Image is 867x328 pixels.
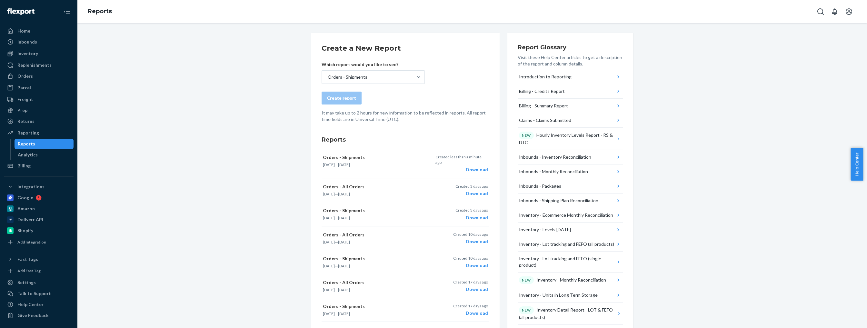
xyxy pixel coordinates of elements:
[4,116,74,126] a: Returns
[4,161,74,171] a: Billing
[323,154,432,161] p: Orders - Shipments
[518,150,623,164] button: Inbounds - Inventory Reconciliation
[518,70,623,84] button: Introduction to Reporting
[519,241,614,247] div: Inventory - Lot tracking and FEFO (all products)
[338,287,350,292] time: [DATE]
[519,292,598,298] div: Inventory - Units in Long Term Storage
[518,113,623,128] button: Claims - Claims Submitted
[338,192,350,196] time: [DATE]
[17,62,52,68] div: Replenishments
[4,37,74,47] a: Inbounds
[328,74,367,80] div: Orders - Shipments
[61,5,74,18] button: Close Navigation
[455,190,488,197] div: Download
[519,103,568,109] div: Billing - Summary Report
[519,197,598,204] div: Inbounds - Shipping Plan Reconciliation
[15,150,74,160] a: Analytics
[518,223,623,237] button: Inventory - Levels [DATE]
[4,299,74,310] a: Help Center
[453,255,488,261] p: Created 10 days ago
[17,290,51,297] div: Talk to Support
[4,105,74,115] a: Prep
[17,130,39,136] div: Reporting
[4,71,74,81] a: Orders
[17,50,38,57] div: Inventory
[519,183,561,189] div: Inbounds - Packages
[338,311,350,316] time: [DATE]
[435,166,488,173] div: Download
[322,43,489,54] h2: Create a New Report
[518,128,623,150] button: NEWHourly Inventory Levels Report - RS & DTC
[323,279,432,286] p: Orders - All Orders
[518,54,623,67] p: Visit these Help Center articles to get a description of the report and column details.
[323,263,432,269] p: —
[455,184,488,189] p: Created 3 days ago
[518,164,623,179] button: Inbounds - Monthly Reconciliation
[322,298,489,322] button: Orders - Shipments[DATE]—[DATE]Created 17 days agoDownload
[17,194,33,201] div: Google
[327,95,356,101] div: Create report
[17,268,41,273] div: Add Fast Tag
[455,214,488,221] div: Download
[323,240,335,244] time: [DATE]
[4,204,74,214] a: Amazon
[322,92,362,104] button: Create report
[17,163,31,169] div: Billing
[518,179,623,194] button: Inbounds - Packages
[4,277,74,288] a: Settings
[322,202,489,226] button: Orders - Shipments[DATE]—[DATE]Created 3 days agoDownload
[842,5,855,18] button: Open account menu
[338,263,350,268] time: [DATE]
[518,303,623,325] button: NEWInventory Detail Report - LOT & FEFO (all products)
[322,226,489,250] button: Orders - All Orders[DATE]—[DATE]Created 10 days agoDownload
[453,238,488,245] div: Download
[17,205,35,212] div: Amazon
[338,215,350,220] time: [DATE]
[4,238,74,246] a: Add Integration
[323,162,432,167] p: —
[518,208,623,223] button: Inventory - Ecommerce Monthly Reconciliation
[322,274,489,298] button: Orders - All Orders[DATE]—[DATE]Created 17 days agoDownload
[323,263,335,268] time: [DATE]
[322,61,425,68] p: Which report would you like to see?
[17,84,31,91] div: Parcel
[851,148,863,181] button: Help Center
[522,308,531,313] p: NEW
[453,279,488,285] p: Created 17 days ago
[435,154,488,165] p: Created less than a minute ago
[519,306,616,321] div: Inventory Detail Report - LOT & FEFO (all products)
[17,312,49,319] div: Give Feedback
[519,226,571,233] div: Inventory - Levels [DATE]
[4,288,74,299] a: Talk to Support
[453,286,488,293] div: Download
[4,60,74,70] a: Replenishments
[522,133,531,138] p: NEW
[322,178,489,202] button: Orders - All Orders[DATE]—[DATE]Created 3 days agoDownload
[4,128,74,138] a: Reporting
[88,8,112,15] a: Reports
[519,88,565,94] div: Billing - Credits Report
[322,110,489,123] p: It may take up to 2 hours for new information to be reflected in reports. All report time fields ...
[519,117,571,124] div: Claims - Claims Submitted
[323,191,432,197] p: —
[519,132,615,146] div: Hourly Inventory Levels Report - RS & DTC
[4,182,74,192] button: Integrations
[4,254,74,264] button: Fast Tags
[814,5,827,18] button: Open Search Box
[17,39,37,45] div: Inbounds
[453,262,488,269] div: Download
[15,139,74,149] a: Reports
[519,154,591,160] div: Inbounds - Inventory Reconciliation
[518,273,623,288] button: NEWInventory - Monthly Reconciliation
[17,216,43,223] div: Deliverr API
[453,310,488,316] div: Download
[519,212,613,218] div: Inventory - Ecommerce Monthly Reconciliation
[519,168,588,175] div: Inbounds - Monthly Reconciliation
[4,193,74,203] a: Google
[83,2,117,21] ol: breadcrumbs
[17,107,27,114] div: Prep
[519,276,606,284] div: Inventory - Monthly Reconciliation
[323,215,335,220] time: [DATE]
[4,94,74,104] a: Freight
